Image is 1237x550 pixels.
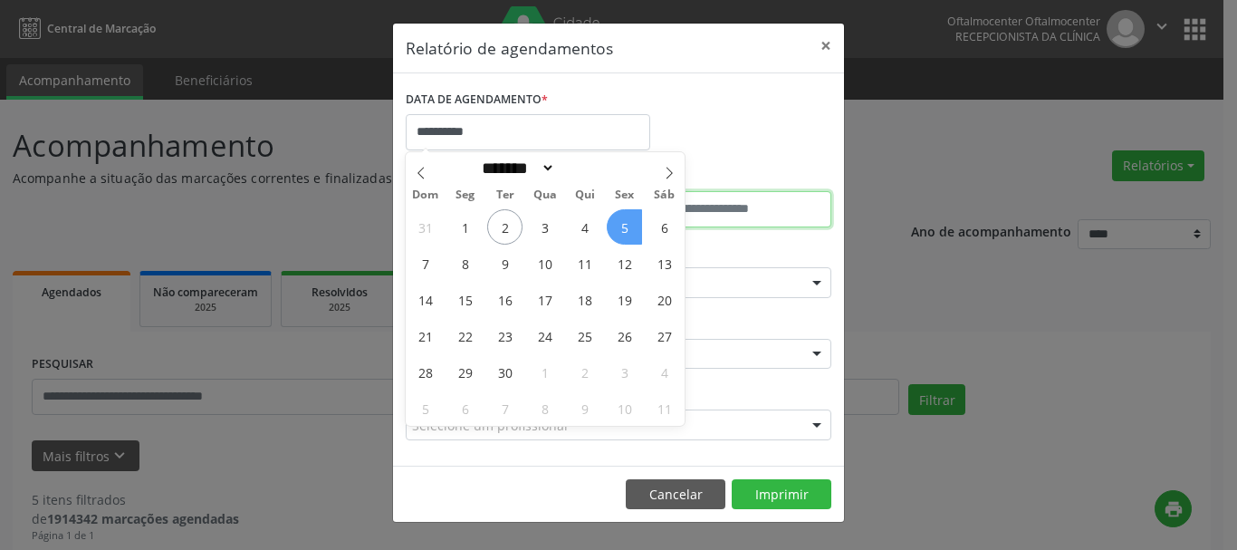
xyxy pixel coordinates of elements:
[623,163,831,191] label: ATÉ
[626,479,725,510] button: Cancelar
[406,86,548,114] label: DATA DE AGENDAMENTO
[607,318,642,353] span: Setembro 26, 2025
[408,246,443,281] span: Setembro 7, 2025
[647,209,682,245] span: Setembro 6, 2025
[406,36,613,60] h5: Relatório de agendamentos
[808,24,844,68] button: Close
[412,416,568,435] span: Selecione um profissional
[408,318,443,353] span: Setembro 21, 2025
[527,246,562,281] span: Setembro 10, 2025
[645,189,685,201] span: Sáb
[647,246,682,281] span: Setembro 13, 2025
[647,354,682,390] span: Outubro 4, 2025
[565,189,605,201] span: Qui
[447,209,483,245] span: Setembro 1, 2025
[527,209,562,245] span: Setembro 3, 2025
[527,391,562,426] span: Outubro 8, 2025
[567,209,602,245] span: Setembro 4, 2025
[487,209,523,245] span: Setembro 2, 2025
[447,282,483,317] span: Setembro 15, 2025
[408,209,443,245] span: Agosto 31, 2025
[732,479,831,510] button: Imprimir
[647,282,682,317] span: Setembro 20, 2025
[406,189,446,201] span: Dom
[567,282,602,317] span: Setembro 18, 2025
[607,246,642,281] span: Setembro 12, 2025
[607,209,642,245] span: Setembro 5, 2025
[555,159,615,178] input: Year
[525,189,565,201] span: Qua
[647,318,682,353] span: Setembro 27, 2025
[446,189,485,201] span: Seg
[408,354,443,390] span: Setembro 28, 2025
[408,282,443,317] span: Setembro 14, 2025
[487,282,523,317] span: Setembro 16, 2025
[447,318,483,353] span: Setembro 22, 2025
[487,391,523,426] span: Outubro 7, 2025
[527,318,562,353] span: Setembro 24, 2025
[567,391,602,426] span: Outubro 9, 2025
[487,318,523,353] span: Setembro 23, 2025
[475,159,555,178] select: Month
[607,282,642,317] span: Setembro 19, 2025
[447,391,483,426] span: Outubro 6, 2025
[408,391,443,426] span: Outubro 5, 2025
[607,354,642,390] span: Outubro 3, 2025
[607,391,642,426] span: Outubro 10, 2025
[567,354,602,390] span: Outubro 2, 2025
[487,246,523,281] span: Setembro 9, 2025
[527,354,562,390] span: Outubro 1, 2025
[647,391,682,426] span: Outubro 11, 2025
[567,246,602,281] span: Setembro 11, 2025
[487,354,523,390] span: Setembro 30, 2025
[485,189,525,201] span: Ter
[447,246,483,281] span: Setembro 8, 2025
[527,282,562,317] span: Setembro 17, 2025
[605,189,645,201] span: Sex
[567,318,602,353] span: Setembro 25, 2025
[447,354,483,390] span: Setembro 29, 2025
